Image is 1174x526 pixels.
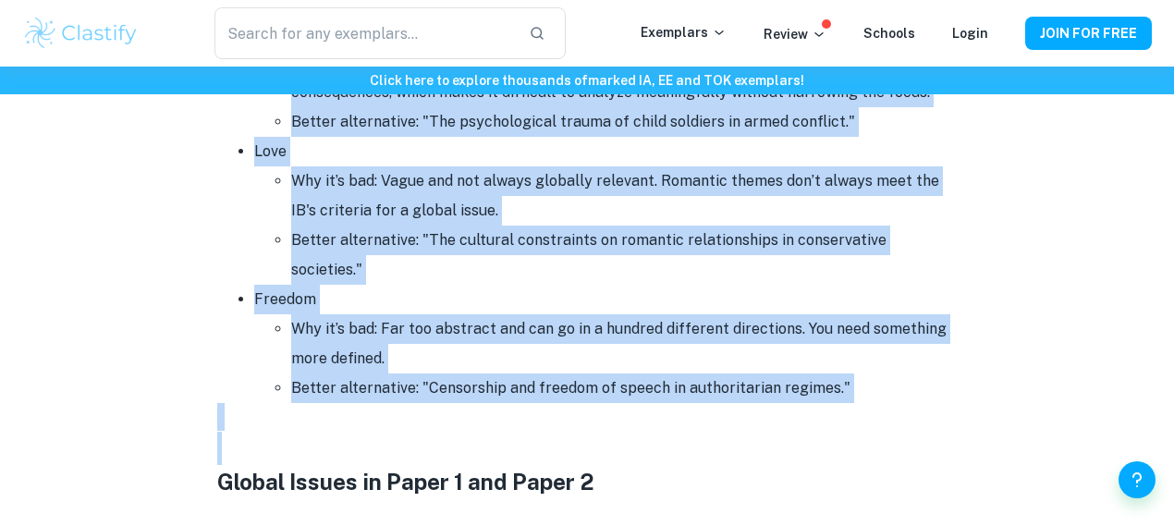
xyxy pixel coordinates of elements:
[291,226,957,285] li: Better alternative: "The cultural constraints on romantic relationships in conservative societies."
[952,26,988,41] a: Login
[1119,461,1156,498] button: Help and Feedback
[863,26,915,41] a: Schools
[291,166,957,226] li: Why it’s bad: Vague and not always globally relevant. Romantic themes don’t always meet the IB's ...
[4,70,1170,91] h6: Click here to explore thousands of marked IA, EE and TOK exemplars !
[641,22,727,43] p: Exemplars
[764,24,826,44] p: Review
[22,15,140,52] img: Clastify logo
[254,285,957,403] li: Freedom
[214,7,513,59] input: Search for any exemplars...
[291,107,957,137] li: Better alternative: "The psychological trauma of child soldiers in armed conflict."
[254,137,957,285] li: Love
[217,465,957,498] h3: Global Issues in Paper 1 and Paper 2
[291,373,957,403] li: Better alternative: "Censorship and freedom of speech in authoritarian regimes."
[291,314,957,373] li: Why it’s bad: Far too abstract and can go in a hundred different directions. You need something m...
[1025,17,1152,50] button: JOIN FOR FREE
